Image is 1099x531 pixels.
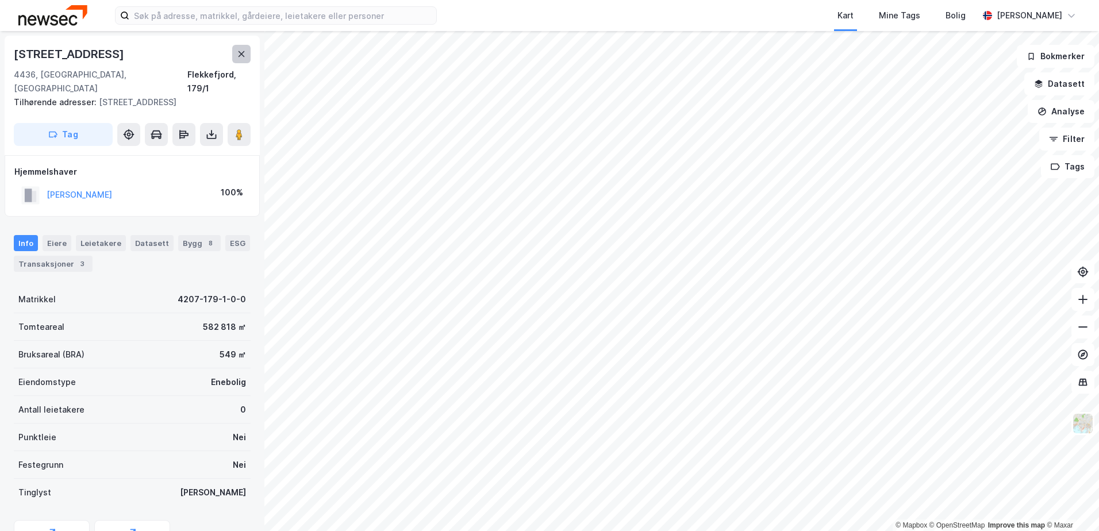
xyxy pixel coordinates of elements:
button: Tag [14,123,113,146]
div: Nei [233,430,246,444]
div: 4207-179-1-0-0 [178,293,246,306]
div: Mine Tags [879,9,920,22]
div: [STREET_ADDRESS] [14,45,126,63]
div: Punktleie [18,430,56,444]
div: Enebolig [211,375,246,389]
div: [STREET_ADDRESS] [14,95,241,109]
img: newsec-logo.f6e21ccffca1b3a03d2d.png [18,5,87,25]
div: Antall leietakere [18,403,84,417]
div: Leietakere [76,235,126,251]
input: Søk på adresse, matrikkel, gårdeiere, leietakere eller personer [129,7,436,24]
div: 0 [240,403,246,417]
div: Eiendomstype [18,375,76,389]
div: 100% [221,186,243,199]
div: Tomteareal [18,320,64,334]
div: Bruksareal (BRA) [18,348,84,361]
div: Nei [233,458,246,472]
div: Kart [837,9,854,22]
span: Tilhørende adresser: [14,97,99,107]
a: OpenStreetMap [929,521,985,529]
div: Kontrollprogram for chat [1042,476,1099,531]
div: Hjemmelshaver [14,165,250,179]
div: Tinglyst [18,486,51,499]
div: 582 818 ㎡ [203,320,246,334]
button: Tags [1041,155,1094,178]
button: Bokmerker [1017,45,1094,68]
div: Info [14,235,38,251]
button: Filter [1039,128,1094,151]
div: Bygg [178,235,221,251]
div: 549 ㎡ [220,348,246,361]
div: Flekkefjord, 179/1 [187,68,251,95]
div: [PERSON_NAME] [997,9,1062,22]
img: Z [1072,413,1094,434]
div: Datasett [130,235,174,251]
div: Eiere [43,235,71,251]
div: 8 [205,237,216,249]
div: ESG [225,235,250,251]
button: Datasett [1024,72,1094,95]
div: [PERSON_NAME] [180,486,246,499]
button: Analyse [1028,100,1094,123]
div: 3 [76,258,88,270]
a: Mapbox [896,521,927,529]
div: Festegrunn [18,458,63,472]
div: 4436, [GEOGRAPHIC_DATA], [GEOGRAPHIC_DATA] [14,68,187,95]
a: Improve this map [988,521,1045,529]
div: Matrikkel [18,293,56,306]
iframe: Chat Widget [1042,476,1099,531]
div: Transaksjoner [14,256,93,272]
div: Bolig [946,9,966,22]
